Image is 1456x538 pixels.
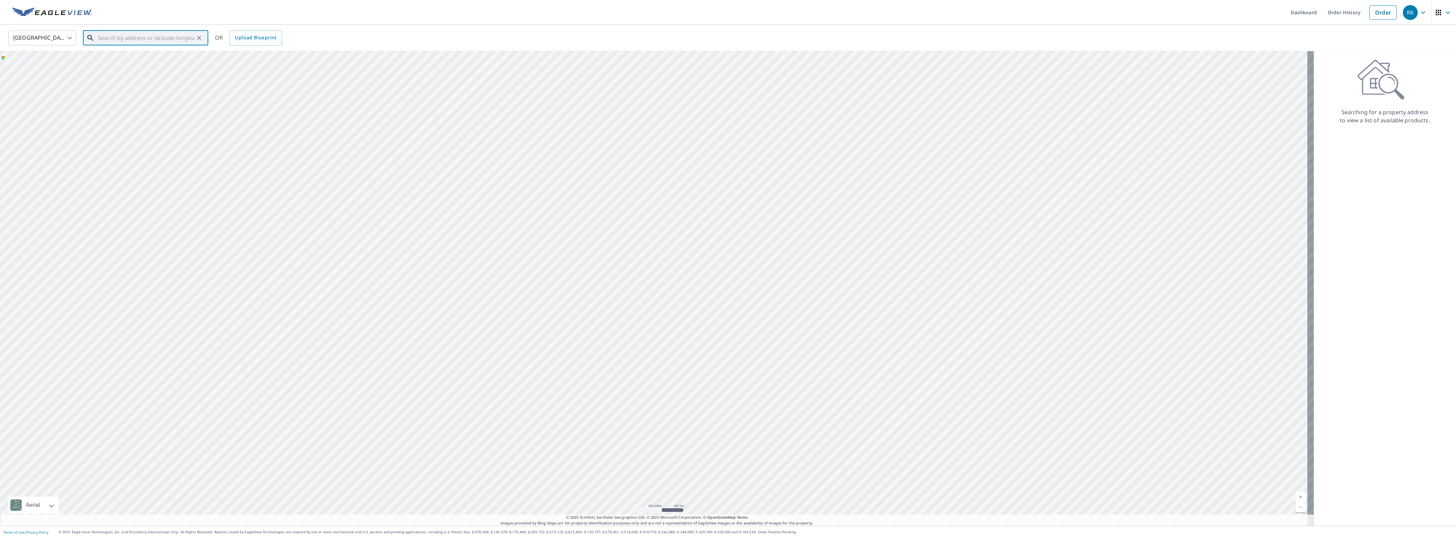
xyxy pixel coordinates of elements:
[1296,492,1306,502] a: Current Level 5, Zoom In
[1403,5,1418,20] div: RK
[98,28,194,47] input: Search by address or latitude-longitude
[3,530,48,534] p: |
[59,530,1453,535] p: © 2025 Eagle View Technologies, Inc. and Pictometry International Corp. All Rights Reserved. Repo...
[235,34,276,42] span: Upload Blueprint
[215,30,282,45] div: OR
[566,515,748,520] span: © 2025 TomTom, Earthstar Geographics SIO, © 2025 Microsoft Corporation, ©
[26,530,48,535] a: Privacy Policy
[1296,502,1306,512] a: Current Level 5, Zoom Out
[24,497,42,514] div: Aerial
[1340,108,1430,124] p: Searching for a property address to view a list of available products.
[8,497,59,514] div: Aerial
[1369,5,1397,20] a: Order
[3,530,24,535] a: Terms of Use
[230,30,282,45] a: Upload Blueprint
[194,33,204,43] button: Clear
[8,28,76,47] div: [GEOGRAPHIC_DATA]
[737,515,748,520] a: Terms
[12,7,92,18] img: EV Logo
[707,515,735,520] a: OpenStreetMap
